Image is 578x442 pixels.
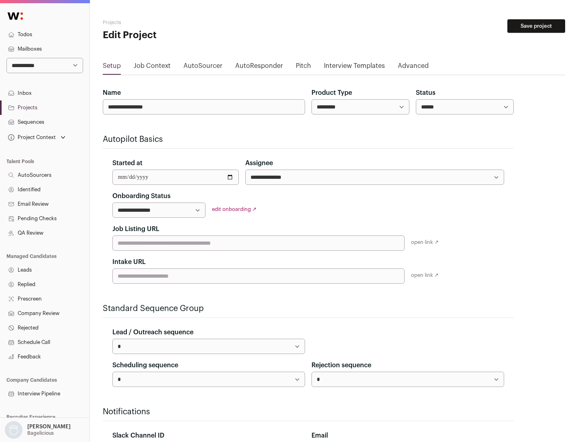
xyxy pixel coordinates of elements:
[27,424,71,430] p: [PERSON_NAME]
[134,61,171,74] a: Job Context
[212,207,256,212] a: edit onboarding ↗
[27,430,54,436] p: Bagelicious
[311,88,352,98] label: Product Type
[112,158,142,168] label: Started at
[296,61,311,74] a: Pitch
[235,61,283,74] a: AutoResponder
[6,132,67,143] button: Open dropdown
[103,61,121,74] a: Setup
[103,303,514,314] h2: Standard Sequence Group
[103,406,514,417] h2: Notifications
[5,421,22,439] img: nopic.png
[6,134,56,141] div: Project Context
[311,431,504,440] div: Email
[3,421,72,439] button: Open dropdown
[398,61,429,74] a: Advanced
[103,88,121,98] label: Name
[416,88,436,98] label: Status
[183,61,222,74] a: AutoSourcer
[3,8,27,24] img: Wellfound
[245,158,273,168] label: Assignee
[324,61,385,74] a: Interview Templates
[112,431,164,440] label: Slack Channel ID
[103,19,257,26] h2: Projects
[103,134,514,145] h2: Autopilot Basics
[112,327,193,337] label: Lead / Outreach sequence
[103,29,257,42] h1: Edit Project
[112,360,178,370] label: Scheduling sequence
[507,19,565,33] button: Save project
[112,191,171,201] label: Onboarding Status
[112,224,159,234] label: Job Listing URL
[112,257,146,267] label: Intake URL
[311,360,371,370] label: Rejection sequence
